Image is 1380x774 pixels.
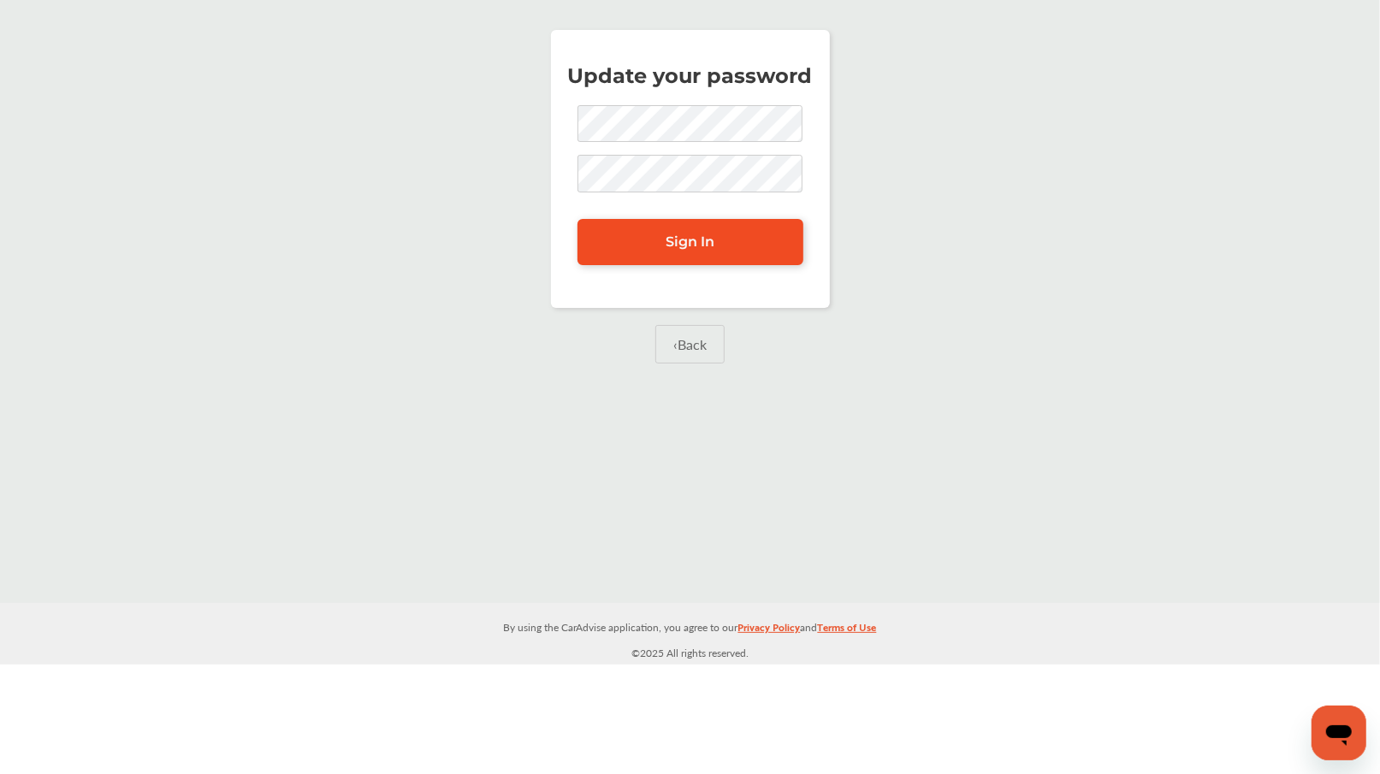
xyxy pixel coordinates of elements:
[666,233,714,250] span: Sign In
[577,219,803,265] a: Sign In
[1312,706,1366,760] iframe: Button to launch messaging window
[568,68,813,85] p: Update your password
[655,325,725,363] a: ‹Back
[818,617,877,644] a: Terms of Use
[738,617,801,644] a: Privacy Policy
